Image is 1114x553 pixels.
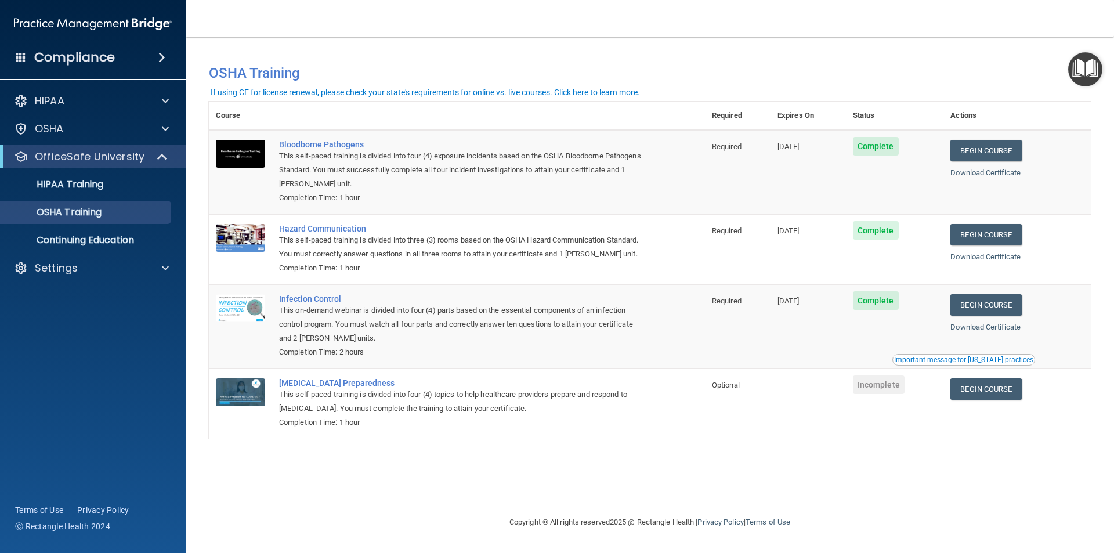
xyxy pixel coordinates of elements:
[438,504,862,541] div: Copyright © All rights reserved 2025 @ Rectangle Health | |
[279,415,647,429] div: Completion Time: 1 hour
[279,294,647,303] a: Infection Control
[14,150,168,164] a: OfficeSafe University
[35,150,144,164] p: OfficeSafe University
[15,504,63,516] a: Terms of Use
[771,102,846,130] th: Expires On
[943,102,1091,130] th: Actions
[853,291,899,310] span: Complete
[8,179,103,190] p: HIPAA Training
[34,49,115,66] h4: Compliance
[279,378,647,388] a: [MEDICAL_DATA] Preparedness
[950,140,1021,161] a: Begin Course
[279,233,647,261] div: This self-paced training is divided into three (3) rooms based on the OSHA Hazard Communication S...
[777,226,800,235] span: [DATE]
[950,323,1021,331] a: Download Certificate
[712,142,742,151] span: Required
[279,345,647,359] div: Completion Time: 2 hours
[697,518,743,526] a: Privacy Policy
[853,221,899,240] span: Complete
[746,518,790,526] a: Terms of Use
[950,294,1021,316] a: Begin Course
[777,142,800,151] span: [DATE]
[712,297,742,305] span: Required
[35,122,64,136] p: OSHA
[77,504,129,516] a: Privacy Policy
[209,86,642,98] button: If using CE for license renewal, please check your state's requirements for online vs. live cours...
[279,388,647,415] div: This self-paced training is divided into four (4) topics to help healthcare providers prepare and...
[279,224,647,233] a: Hazard Communication
[8,234,166,246] p: Continuing Education
[950,252,1021,261] a: Download Certificate
[950,378,1021,400] a: Begin Course
[211,88,640,96] div: If using CE for license renewal, please check your state's requirements for online vs. live cours...
[846,102,944,130] th: Status
[35,94,64,108] p: HIPAA
[209,102,272,130] th: Course
[1068,52,1102,86] button: Open Resource Center
[279,140,647,149] a: Bloodborne Pathogens
[279,261,647,275] div: Completion Time: 1 hour
[712,226,742,235] span: Required
[853,137,899,156] span: Complete
[279,191,647,205] div: Completion Time: 1 hour
[950,168,1021,177] a: Download Certificate
[892,354,1035,366] button: Read this if you are a dental practitioner in the state of CA
[712,381,740,389] span: Optional
[15,521,110,532] span: Ⓒ Rectangle Health 2024
[279,303,647,345] div: This on-demand webinar is divided into four (4) parts based on the essential components of an inf...
[279,149,647,191] div: This self-paced training is divided into four (4) exposure incidents based on the OSHA Bloodborne...
[853,375,905,394] span: Incomplete
[14,12,172,35] img: PMB logo
[705,102,771,130] th: Required
[14,261,169,275] a: Settings
[209,65,1091,81] h4: OSHA Training
[8,207,102,218] p: OSHA Training
[777,297,800,305] span: [DATE]
[14,94,169,108] a: HIPAA
[894,356,1033,363] div: Important message for [US_STATE] practices
[35,261,78,275] p: Settings
[14,122,169,136] a: OSHA
[950,224,1021,245] a: Begin Course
